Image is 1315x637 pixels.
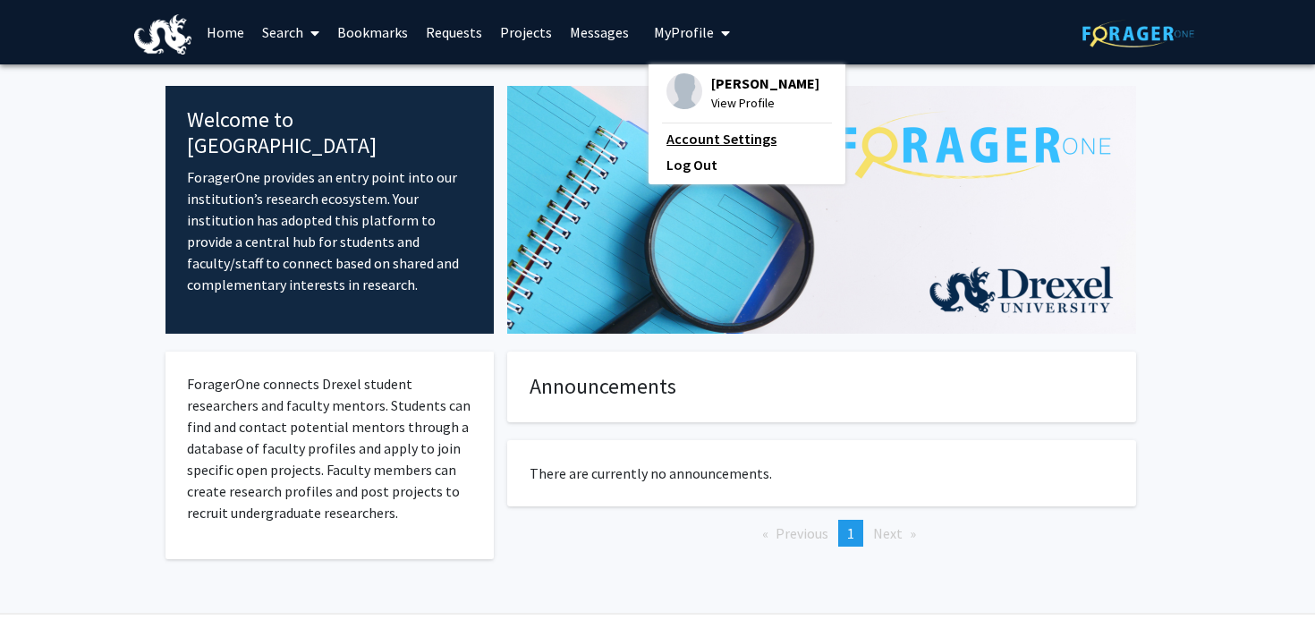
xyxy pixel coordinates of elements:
div: Profile Picture[PERSON_NAME]View Profile [666,73,819,113]
span: My Profile [654,23,714,41]
img: Drexel University Logo [134,14,191,55]
img: Profile Picture [666,73,702,109]
span: View Profile [711,93,819,113]
p: There are currently no announcements. [530,463,1114,484]
p: ForagerOne provides an entry point into our institution’s research ecosystem. Your institution ha... [187,166,472,295]
span: Next [873,524,903,542]
img: Cover Image [507,86,1136,334]
ul: Pagination [507,520,1136,547]
a: Projects [491,1,561,64]
img: ForagerOne Logo [1082,20,1194,47]
a: Requests [417,1,491,64]
a: Messages [561,1,638,64]
p: ForagerOne connects Drexel student researchers and faculty mentors. Students can find and contact... [187,373,472,523]
a: Bookmarks [328,1,417,64]
h4: Announcements [530,374,1114,400]
h4: Welcome to [GEOGRAPHIC_DATA] [187,107,472,159]
iframe: Chat [13,556,76,624]
span: [PERSON_NAME] [711,73,819,93]
span: 1 [847,524,854,542]
span: Previous [776,524,828,542]
a: Home [198,1,253,64]
a: Account Settings [666,128,827,149]
a: Log Out [666,154,827,175]
a: Search [253,1,328,64]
